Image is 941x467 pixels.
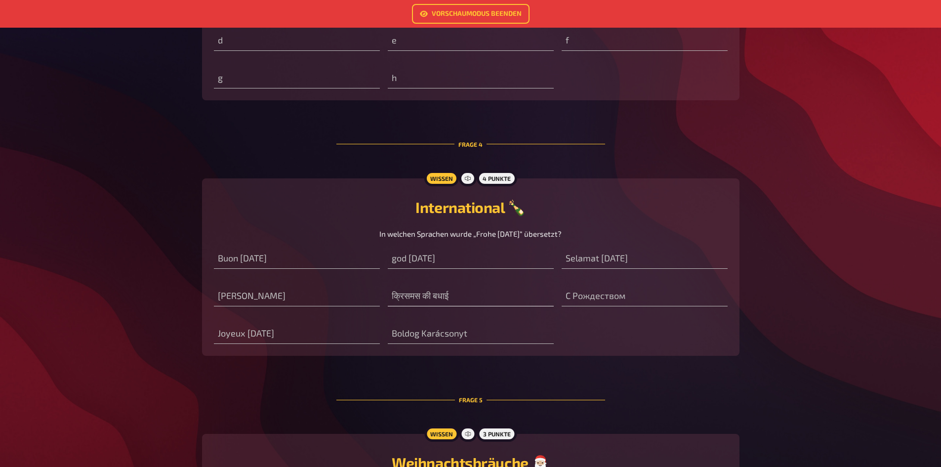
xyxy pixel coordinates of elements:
div: Wissen [424,170,458,186]
div: Frage 5 [336,372,605,428]
input: h [388,69,554,88]
span: In welchen Sprachen wurde „Frohe [DATE]“ übersetzt? [379,229,562,238]
input: срећан Божић [214,287,380,306]
input: Selamat natal [562,249,728,269]
input: क्रिसमस की बधाई [388,287,554,306]
div: 3 Punkte [477,426,517,442]
a: Vorschaumodus beenden [412,4,530,24]
div: Frage 4 [336,116,605,172]
input: god Jul [388,249,554,269]
input: d [214,31,380,51]
input: e [388,31,554,51]
div: 4 Punkte [477,170,517,186]
input: g [214,69,380,88]
h2: International 🍾 [214,198,728,216]
input: Buon Natale [214,249,380,269]
input: f [562,31,728,51]
div: Wissen [424,426,459,442]
input: Boldog Karácsonyt [388,324,554,344]
input: С Рождеством [562,287,728,306]
input: Joyeux noël [214,324,380,344]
